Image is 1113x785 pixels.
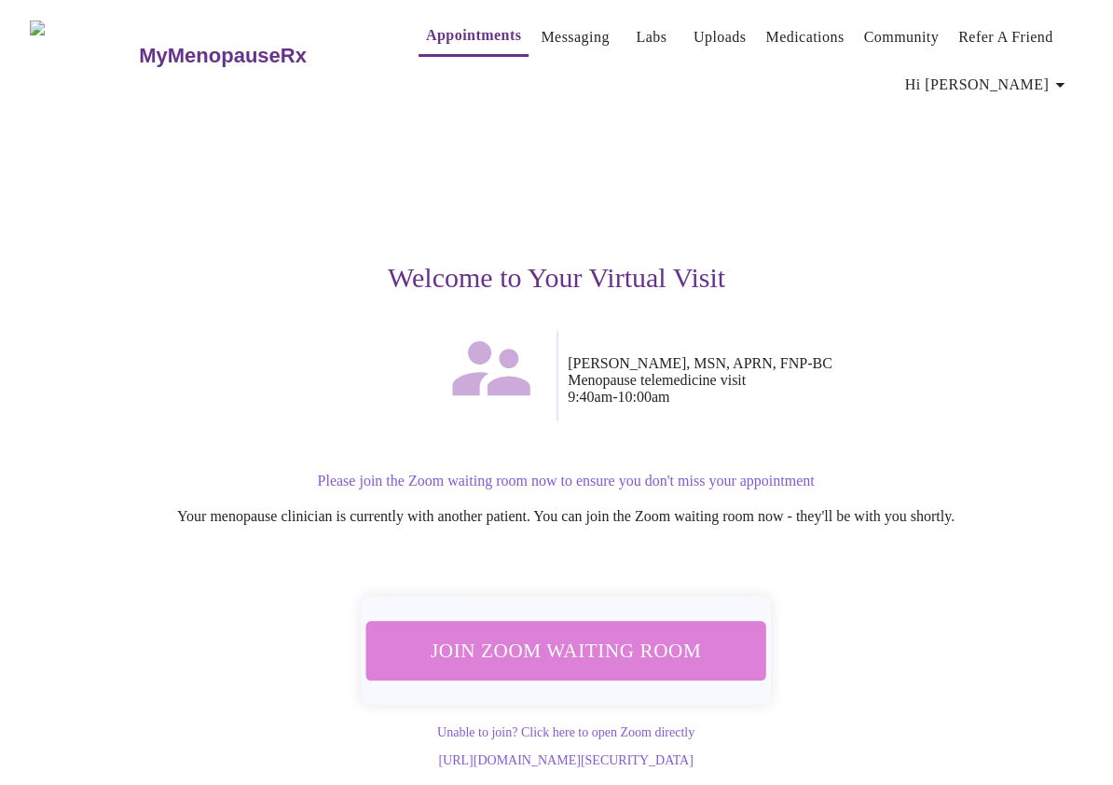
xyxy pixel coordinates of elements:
[863,24,939,50] a: Community
[139,44,307,68] h3: MyMenopauseRx
[426,22,521,48] a: Appointments
[30,21,137,90] img: MyMenopauseRx Logo
[694,24,747,50] a: Uploads
[686,19,754,56] button: Uploads
[905,72,1071,98] span: Hi [PERSON_NAME]
[390,633,741,668] span: Join Zoom Waiting Room
[856,19,946,56] button: Community
[951,19,1061,56] button: Refer a Friend
[568,355,1083,406] p: [PERSON_NAME], MSN, APRN, FNP-BC Menopause telemedicine visit 9:40am - 10:00am
[533,19,616,56] button: Messaging
[636,24,666,50] a: Labs
[758,19,851,56] button: Medications
[48,508,1083,525] p: Your menopause clinician is currently with another patient. You can join the Zoom waiting room no...
[365,621,766,681] button: Join Zoom Waiting Room
[419,17,529,57] button: Appointments
[765,24,844,50] a: Medications
[30,262,1083,294] h3: Welcome to Your Virtual Visit
[437,725,694,739] a: Unable to join? Click here to open Zoom directly
[48,473,1083,489] p: Please join the Zoom waiting room now to ensure you don't miss your appointment
[622,19,681,56] button: Labs
[137,23,381,89] a: MyMenopauseRx
[898,66,1079,103] button: Hi [PERSON_NAME]
[438,753,693,767] a: [URL][DOMAIN_NAME][SECURITY_DATA]
[541,24,609,50] a: Messaging
[958,24,1053,50] a: Refer a Friend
